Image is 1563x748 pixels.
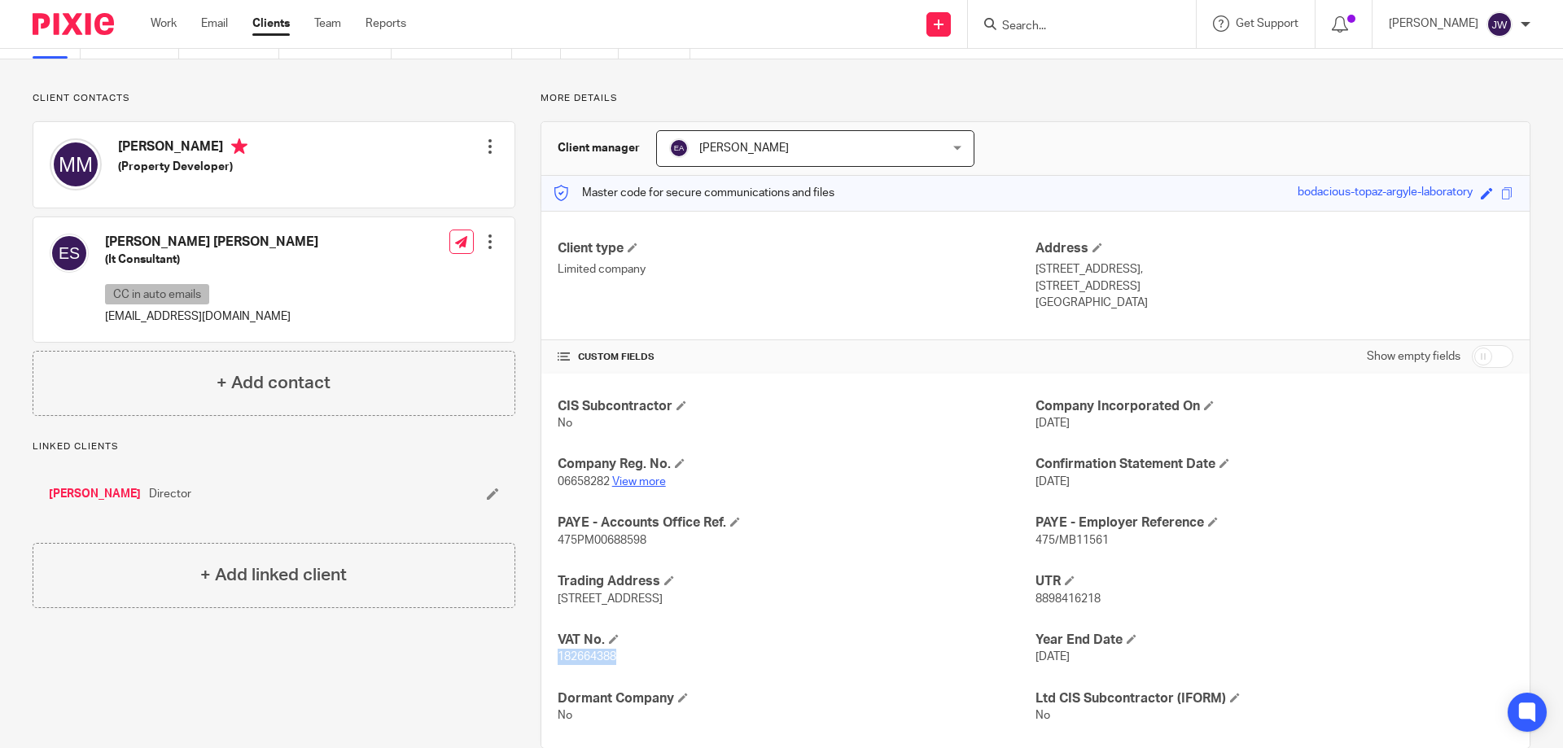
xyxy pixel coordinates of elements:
a: Reports [366,15,406,32]
p: CC in auto emails [105,284,209,304]
p: [EMAIL_ADDRESS][DOMAIN_NAME] [105,308,318,325]
span: [DATE] [1035,418,1070,429]
span: 06658282 [558,476,610,488]
div: bodacious-topaz-argyle-laboratory [1298,184,1473,203]
a: Clients [252,15,290,32]
p: Linked clients [33,440,515,453]
span: No [558,710,572,721]
p: [STREET_ADDRESS], [1035,261,1513,278]
p: Limited company [558,261,1035,278]
p: Master code for secure communications and files [554,185,834,201]
h4: CIS Subcontractor [558,398,1035,415]
span: [DATE] [1035,476,1070,488]
a: Work [151,15,177,32]
input: Search [1000,20,1147,34]
h4: + Add contact [217,370,331,396]
a: [PERSON_NAME] [49,486,141,502]
h4: Company Reg. No. [558,456,1035,473]
img: svg%3E [1486,11,1513,37]
h5: (It Consultant) [105,252,318,268]
span: No [1035,710,1050,721]
h4: [PERSON_NAME] [PERSON_NAME] [105,234,318,251]
h4: Trading Address [558,573,1035,590]
span: 475/MB11561 [1035,535,1109,546]
span: 182664388 [558,651,616,663]
span: [PERSON_NAME] [699,142,789,154]
h4: Dormant Company [558,690,1035,707]
span: [STREET_ADDRESS] [558,593,663,605]
span: Get Support [1236,18,1298,29]
span: Director [149,486,191,502]
h4: Address [1035,240,1513,257]
p: [STREET_ADDRESS] [1035,278,1513,295]
h4: PAYE - Accounts Office Ref. [558,514,1035,531]
h4: Year End Date [1035,632,1513,649]
h4: UTR [1035,573,1513,590]
p: [PERSON_NAME] [1389,15,1478,32]
h3: Client manager [558,140,640,156]
h4: PAYE - Employer Reference [1035,514,1513,531]
h4: Confirmation Statement Date [1035,456,1513,473]
h4: Company Incorporated On [1035,398,1513,415]
label: Show empty fields [1367,348,1460,365]
h4: [PERSON_NAME] [118,138,247,159]
span: 8898416218 [1035,593,1101,605]
a: View more [612,476,666,488]
h4: Client type [558,240,1035,257]
span: No [558,418,572,429]
h4: VAT No. [558,632,1035,649]
p: More details [541,92,1530,105]
img: svg%3E [669,138,689,158]
p: [GEOGRAPHIC_DATA] [1035,295,1513,311]
h4: + Add linked client [200,562,347,588]
a: Email [201,15,228,32]
span: [DATE] [1035,651,1070,663]
span: 475PM00688598 [558,535,646,546]
img: svg%3E [50,138,102,190]
img: Pixie [33,13,114,35]
h5: (Property Developer) [118,159,247,175]
a: Team [314,15,341,32]
img: svg%3E [50,234,89,273]
i: Primary [231,138,247,155]
h4: CUSTOM FIELDS [558,351,1035,364]
h4: Ltd CIS Subcontractor (IFORM) [1035,690,1513,707]
p: Client contacts [33,92,515,105]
